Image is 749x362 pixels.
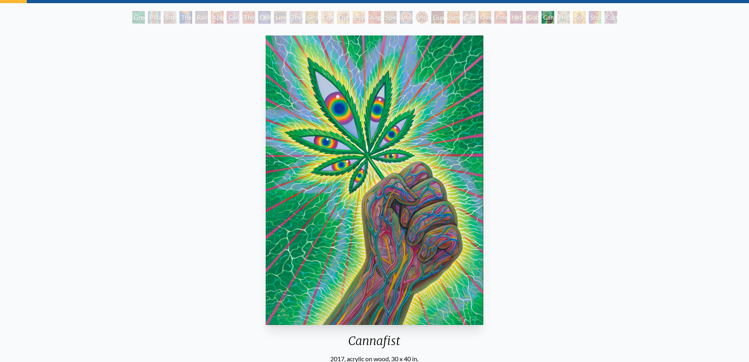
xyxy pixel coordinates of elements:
div: Cannafist [542,11,554,24]
div: Liberation Through Seeing [274,11,287,24]
div: Pillar of Awareness [148,11,161,24]
div: Godself [526,11,538,24]
div: Guardian of Infinite Vision [431,11,444,24]
div: Cannabis Sutra [227,11,239,24]
img: Cannafist-2017-Alex-Grey-OG-watermarked.jpg [266,35,483,325]
div: One [494,11,507,24]
div: Spectral Lotus [384,11,397,24]
div: Angel Skin [368,11,381,24]
div: Vision Crystal Tondo [416,11,428,24]
div: Vision Crystal [400,11,412,24]
div: Collective Vision [258,11,271,24]
div: Sol Invictus [573,11,586,24]
div: The Torch [179,11,192,24]
div: Psychomicrograph of a Fractal Paisley Cherub Feather Tip [353,11,365,24]
div: Green Hand [132,11,145,24]
div: Aperture [211,11,224,24]
div: Shpongled [589,11,601,24]
div: Higher Vision [557,11,570,24]
div: The Seer [290,11,302,24]
div: Third Eye Tears of Joy [242,11,255,24]
div: Study for the Great Turn [164,11,176,24]
div: Sunyata [447,11,460,24]
div: Cosmic Elf [463,11,475,24]
div: Cannafist [263,334,486,354]
div: Seraphic Transport Docking on the Third Eye [305,11,318,24]
div: Rainbow Eye Ripple [195,11,208,24]
div: Ophanic Eyelash [337,11,350,24]
div: Fractal Eyes [321,11,334,24]
div: Net of Being [510,11,523,24]
div: Oversoul [479,11,491,24]
div: Cuddle [605,11,617,24]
